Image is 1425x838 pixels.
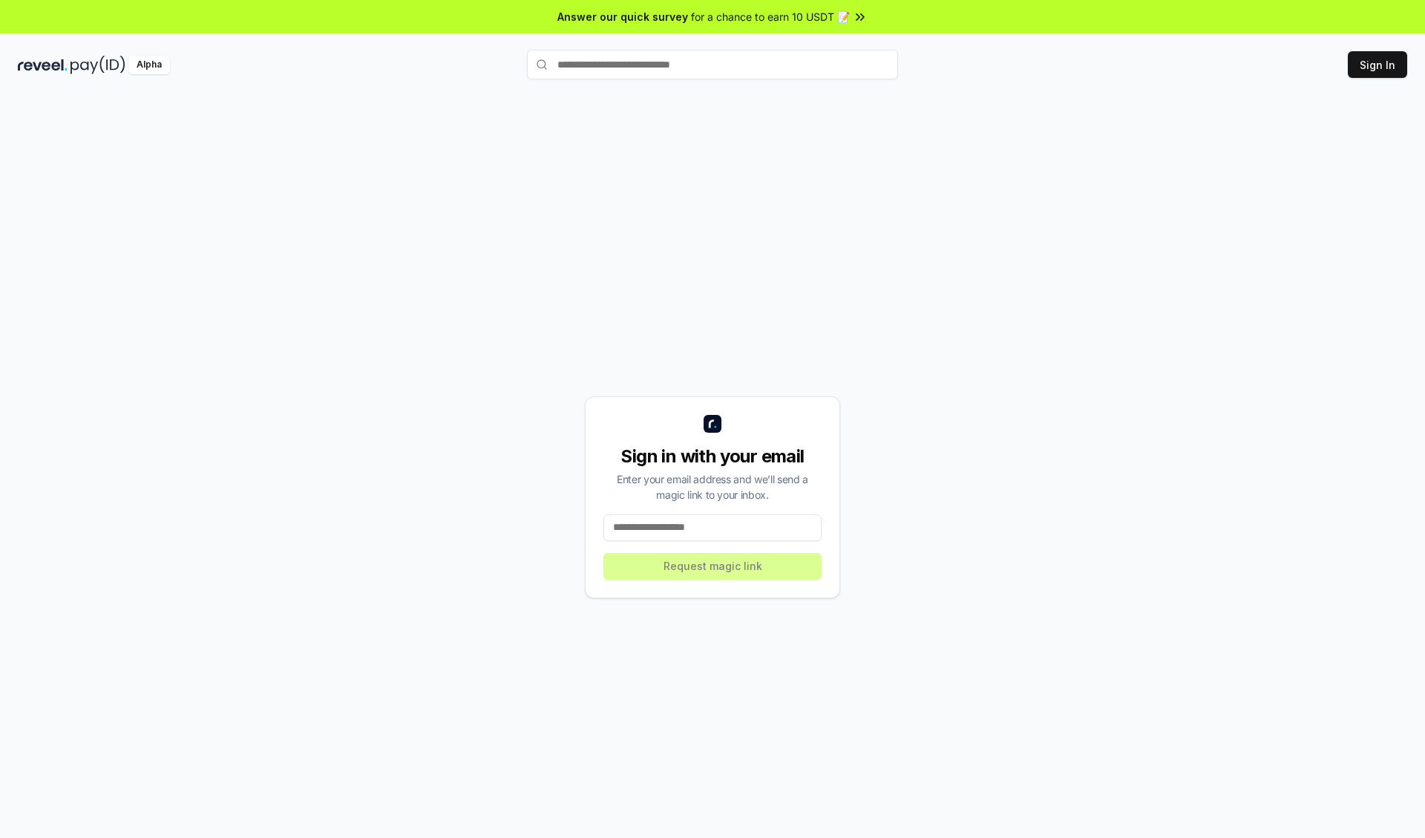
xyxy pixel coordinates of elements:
div: Alpha [128,56,170,74]
div: Enter your email address and we’ll send a magic link to your inbox. [603,471,822,503]
span: Answer our quick survey [557,9,688,24]
button: Sign In [1348,51,1407,78]
img: reveel_dark [18,56,68,74]
span: for a chance to earn 10 USDT 📝 [691,9,850,24]
div: Sign in with your email [603,445,822,468]
img: logo_small [704,415,721,433]
img: pay_id [71,56,125,74]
